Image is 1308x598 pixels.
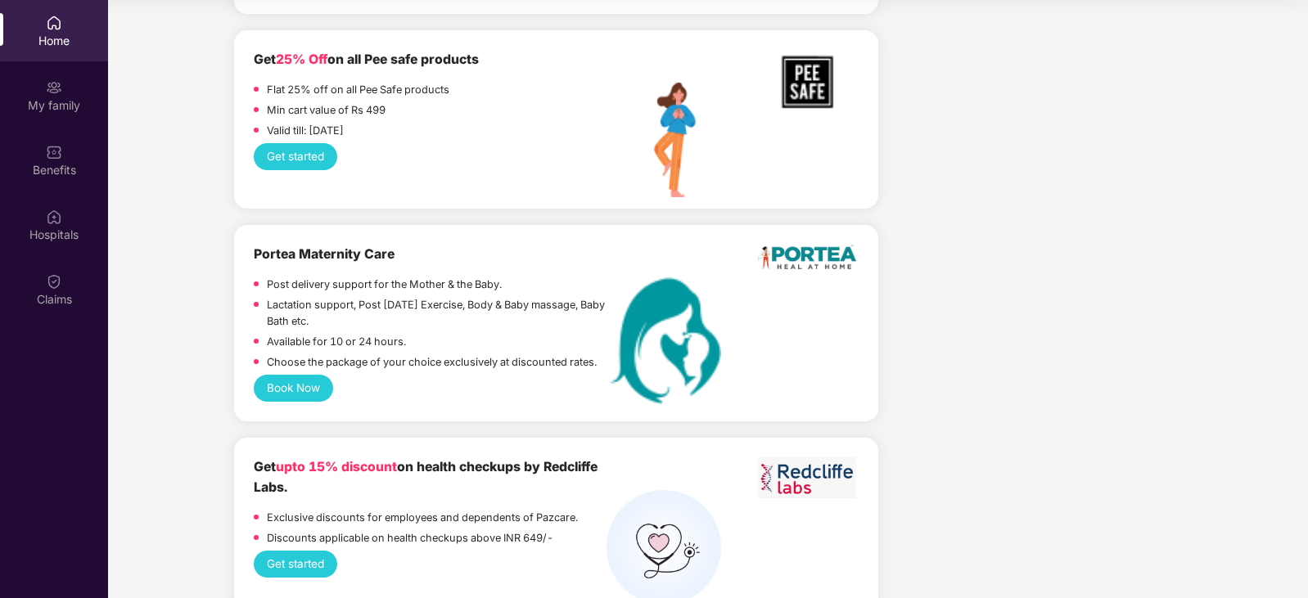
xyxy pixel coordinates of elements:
[254,459,598,495] b: Get on health checkups by Redcliffe Labs.
[46,144,62,160] img: svg+xml;base64,PHN2ZyBpZD0iQmVuZWZpdHMiIHhtbG5zPSJodHRwOi8vd3d3LnczLm9yZy8yMDAwL3N2ZyIgd2lkdGg9Ij...
[267,334,406,350] p: Available for 10 or 24 hours.
[607,277,721,404] img: MaternityCare.png
[254,52,479,67] b: Get on all Pee safe products
[758,457,856,498] img: Screenshot%202023-06-01%20at%2011.51.45%20AM.png
[758,245,856,270] img: logo.png
[254,143,336,170] button: Get started
[267,123,344,139] p: Valid till: [DATE]
[276,52,327,67] span: 25% Off
[607,83,721,197] img: Pee_Safe%20Illustration.png
[46,209,62,225] img: svg+xml;base64,PHN2ZyBpZD0iSG9zcGl0YWxzIiB4bWxucz0iaHR0cDovL3d3dy53My5vcmcvMjAwMC9zdmciIHdpZHRoPS...
[254,246,395,262] b: Portea Maternity Care
[46,15,62,31] img: svg+xml;base64,PHN2ZyBpZD0iSG9tZSIgeG1sbnM9Imh0dHA6Ly93d3cudzMub3JnLzIwMDAvc3ZnIiB3aWR0aD0iMjAiIG...
[254,375,332,402] button: Book Now
[758,50,856,114] img: PEE_SAFE%20Logo.png
[267,297,607,330] p: Lactation support, Post [DATE] Exercise, Body & Baby massage, Baby Bath etc.
[267,510,578,526] p: Exclusive discounts for employees and dependents of Pazcare.
[267,82,449,98] p: Flat 25% off on all Pee Safe products
[267,102,386,119] p: Min cart value of Rs 499
[267,354,597,371] p: Choose the package of your choice exclusively at discounted rates.
[267,530,553,546] p: Discounts applicable on health checkups above INR 649/-
[46,273,62,290] img: svg+xml;base64,PHN2ZyBpZD0iQ2xhaW0iIHhtbG5zPSJodHRwOi8vd3d3LnczLm9yZy8yMDAwL3N2ZyIgd2lkdGg9IjIwIi...
[276,459,397,474] span: upto 15% discount
[254,551,336,578] button: Get started
[46,79,62,96] img: svg+xml;base64,PHN2ZyB3aWR0aD0iMjAiIGhlaWdodD0iMjAiIHZpZXdCb3g9IjAgMCAyMCAyMCIgZmlsbD0ibm9uZSIgeG...
[267,277,502,293] p: Post delivery support for the Mother & the Baby.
